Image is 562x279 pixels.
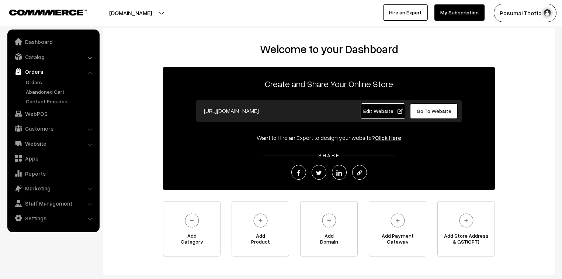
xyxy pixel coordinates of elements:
[111,42,547,56] h2: Welcome to your Dashboard
[494,4,556,22] button: Pasumai Thotta…
[83,4,178,22] button: [DOMAIN_NAME]
[24,78,97,86] a: Orders
[9,10,87,15] img: COMMMERCE
[9,167,97,180] a: Reports
[375,134,401,141] a: Click Here
[232,201,289,256] a: AddProduct
[369,233,426,248] span: Add Payment Gateway
[434,4,485,21] a: My Subscription
[9,107,97,120] a: WebPOS
[369,201,426,256] a: Add PaymentGateway
[9,65,97,78] a: Orders
[383,4,428,21] a: Hire an Expert
[9,122,97,135] a: Customers
[438,233,495,248] span: Add Store Address & GST(OPT)
[361,103,406,119] a: Edit Website
[301,233,357,248] span: Add Domain
[388,210,408,231] img: plus.svg
[363,108,403,114] span: Edit Website
[182,210,202,231] img: plus.svg
[163,77,495,90] p: Create and Share Your Online Store
[417,108,451,114] span: Go To Website
[9,197,97,210] a: Staff Management
[9,137,97,150] a: Website
[9,152,97,165] a: Apps
[542,7,553,18] img: user
[250,210,271,231] img: plus.svg
[315,152,344,158] span: SHARE
[410,103,458,119] a: Go To Website
[437,201,495,256] a: Add Store Address& GST(OPT)
[232,233,289,248] span: Add Product
[163,201,221,256] a: AddCategory
[9,35,97,48] a: Dashboard
[300,201,358,256] a: AddDomain
[319,210,339,231] img: plus.svg
[24,88,97,96] a: Abandoned Cart
[9,50,97,63] a: Catalog
[456,210,476,231] img: plus.svg
[163,133,495,142] div: Want to Hire an Expert to design your website?
[9,182,97,195] a: Marketing
[9,211,97,225] a: Settings
[24,97,97,105] a: Contact Enquires
[9,7,74,16] a: COMMMERCE
[163,233,220,248] span: Add Category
